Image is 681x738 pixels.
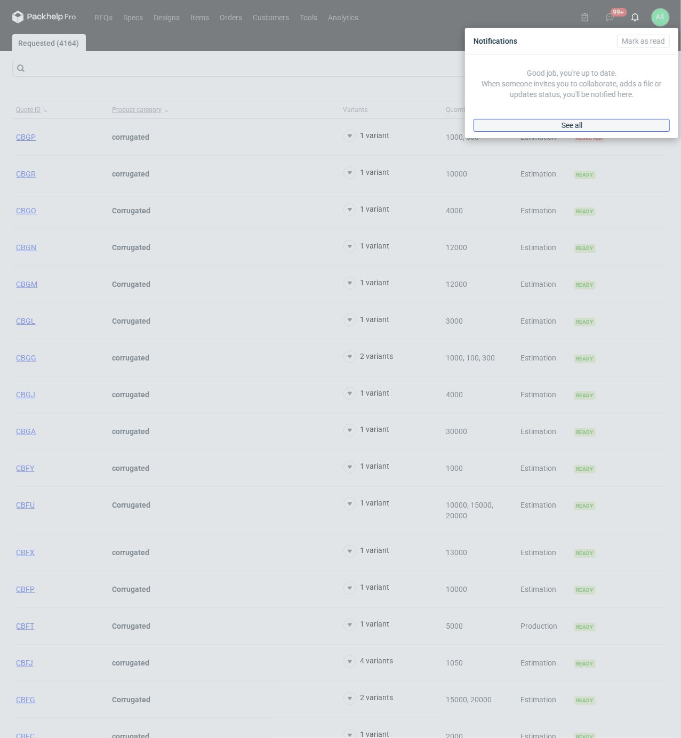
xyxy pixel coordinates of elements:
[474,119,670,132] a: See all
[617,35,670,47] button: Mark as read
[562,122,582,129] span: See all
[478,68,666,100] p: Good job, you're up to date. When someone invites you to collaborate, adds a file or updates stat...
[469,32,674,50] div: Notifications
[622,37,665,45] span: Mark as read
